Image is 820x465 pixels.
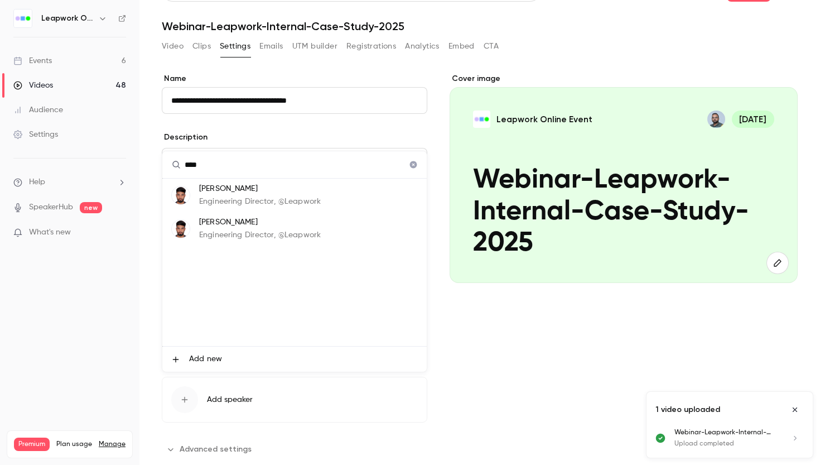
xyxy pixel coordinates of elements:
[199,217,321,228] p: [PERSON_NAME]
[199,183,321,195] p: [PERSON_NAME]
[199,196,321,208] p: Engineering Director, @Leapwork
[172,220,190,238] img: Vibhor Rastogi
[189,353,222,365] span: Add new
[172,186,190,204] img: Vibhor Rastogi
[404,156,422,174] button: Clear
[199,229,321,241] p: Engineering Director, @Leapwork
